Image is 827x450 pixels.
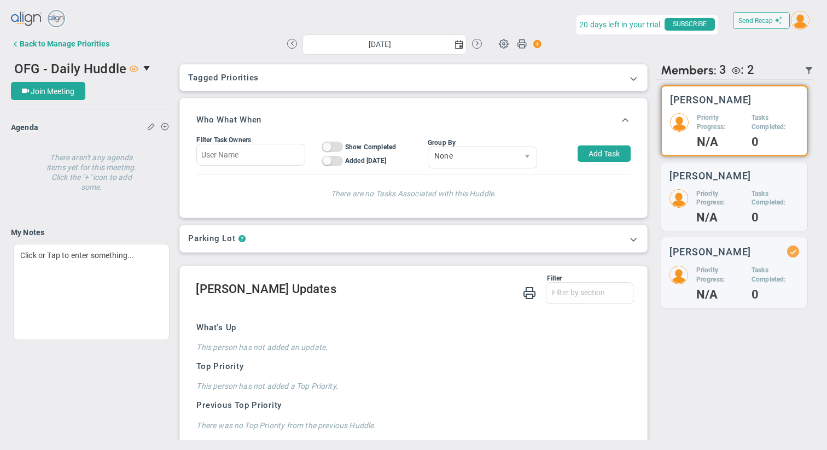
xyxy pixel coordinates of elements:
[196,322,625,334] h3: What's Up
[196,144,305,166] input: User Name
[670,95,752,105] h3: [PERSON_NAME]
[741,63,744,77] span: :
[196,115,261,125] h3: Who What When
[738,17,773,25] span: Send Recap
[196,282,633,298] h2: [PERSON_NAME] Updates
[752,290,799,300] h4: 0
[752,189,799,208] h5: Tasks Completed:
[11,123,38,132] span: Agenda
[733,12,790,29] button: Send Recap
[11,33,109,55] button: Back to Manage Priorities
[345,143,396,151] span: Show Completed
[696,189,743,208] h5: Priority Progress:
[696,290,743,300] h4: N/A
[493,33,514,54] span: Huddle Settings
[345,157,386,165] span: Added [DATE]
[188,233,235,244] h3: Parking Lot
[579,18,662,32] span: 20 days left in your trial.
[696,266,743,284] h5: Priority Progress:
[451,35,466,54] span: select
[207,186,619,198] h4: There are no Tasks Associated with this Huddle.
[669,247,752,257] h3: [PERSON_NAME]
[697,137,743,147] h4: N/A
[546,283,633,302] input: Filter by section
[13,244,170,340] div: Click or Tap to enter something...
[696,213,743,223] h4: N/A
[665,18,715,31] span: SUBSCRIBE
[517,38,527,54] span: Print Huddle
[196,420,625,430] h4: There was no Top Priority from the previous Huddle.
[752,213,799,223] h4: 0
[752,266,799,284] h5: Tasks Completed:
[791,11,809,30] img: 204746.Person.photo
[196,400,625,411] h3: Previous Top Priority
[196,136,305,144] div: Filter Task Owners
[188,73,638,83] h3: Tagged Priorities
[14,61,126,77] span: OFG - Daily Huddle
[719,63,726,78] span: 3
[669,266,688,284] img: 204803.Person.photo
[670,113,689,132] img: 204802.Person.photo
[669,189,688,208] img: 204801.Person.photo
[789,248,797,255] div: Updated Status
[747,63,754,77] span: 2
[43,145,140,192] h4: There aren't any agenda items yet for this meeting. Click the "+" icon to add some.
[528,37,542,51] span: Action Button
[578,145,631,162] button: Add Task
[518,147,537,168] span: select
[196,274,562,282] div: Filter
[669,171,752,181] h3: [PERSON_NAME]
[130,64,138,73] span: Viewer
[428,147,518,166] span: None
[805,66,813,75] span: Filter Updated Members
[196,361,625,372] h3: Top Priority
[11,8,43,30] img: align-logo.svg
[20,39,109,48] div: Back to Manage Priorities
[726,63,754,78] div: The following people are Viewers: Craig Churchill, Tyler Van Schoonhoven
[523,285,536,299] span: Print Huddle Member Updates
[138,59,157,78] span: select
[752,137,799,147] h4: 0
[31,87,74,96] span: Join Meeting
[752,113,799,132] h5: Tasks Completed:
[196,381,625,391] h4: This person has not added a Top Priority.
[11,82,85,100] button: Join Meeting
[697,113,743,132] h5: Priority Progress:
[661,63,717,78] span: Members:
[196,342,625,352] h4: This person has not added an update.
[11,227,172,237] h4: My Notes
[428,139,537,147] div: Group By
